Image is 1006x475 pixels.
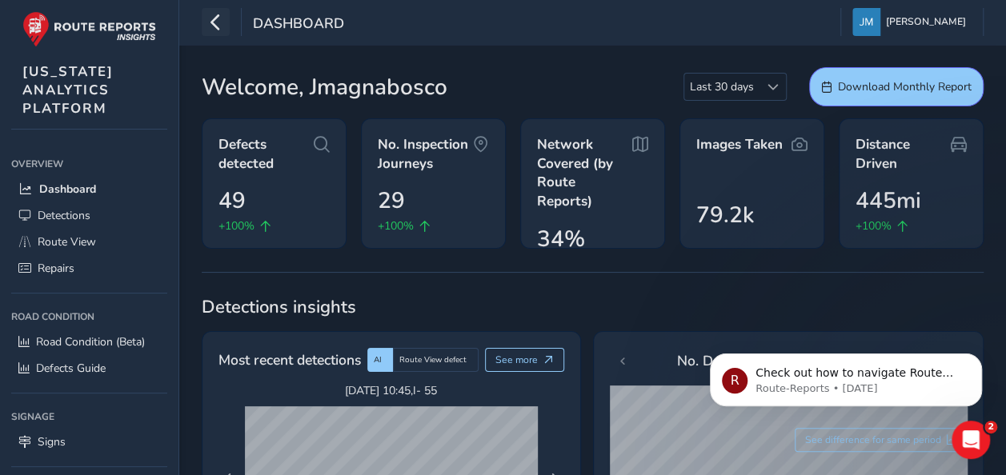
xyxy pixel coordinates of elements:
[852,8,972,36] button: [PERSON_NAME]
[367,348,393,372] div: AI
[378,218,414,234] span: +100%
[696,198,754,232] span: 79.2k
[856,135,951,173] span: Distance Driven
[22,11,156,47] img: rr logo
[11,405,167,429] div: Signage
[795,428,968,452] button: See difference for same period
[38,261,74,276] span: Repairs
[852,8,880,36] img: diamond-layout
[399,354,467,365] span: Route View defect
[805,433,941,446] span: See difference for same period
[686,320,1006,432] iframe: Intercom notifications message
[485,348,564,372] button: See more
[11,429,167,455] a: Signs
[253,14,344,36] span: Dashboard
[378,135,473,173] span: No. Inspection Journeys
[11,329,167,355] a: Road Condition (Beta)
[952,421,990,459] iframe: Intercom live chat
[218,218,255,234] span: +100%
[38,208,90,223] span: Detections
[245,383,538,398] span: [DATE] 10:45 , I- 55
[11,255,167,281] a: Repairs
[378,184,405,218] span: 29
[11,176,167,202] a: Dashboard
[11,202,167,229] a: Detections
[11,305,167,329] div: Road Condition
[838,79,972,94] span: Download Monthly Report
[39,182,96,197] span: Dashboard
[11,229,167,255] a: Route View
[202,70,447,104] span: Welcome, Jmagnabosco
[393,348,479,372] div: Route View defect
[537,222,585,256] span: 34%
[38,434,66,449] span: Signs
[11,152,167,176] div: Overview
[11,355,167,381] a: Defects Guide
[856,218,892,234] span: +100%
[218,135,314,173] span: Defects detected
[36,361,106,376] span: Defects Guide
[984,421,997,433] span: 2
[537,135,632,211] span: Network Covered (by Route Reports)
[677,350,900,371] span: No. Detections: Most affected areas
[218,349,361,370] span: Most recent detections
[809,67,984,106] button: Download Monthly Report
[218,184,246,218] span: 49
[38,234,96,249] span: Route View
[36,334,145,349] span: Road Condition (Beta)
[684,74,760,100] span: Last 30 days
[856,184,921,218] span: 445mi
[886,8,966,36] span: [PERSON_NAME]
[495,353,538,366] span: See more
[696,135,783,154] span: Images Taken
[374,354,382,365] span: AI
[22,62,114,118] span: [US_STATE] ANALYTICS PLATFORM
[202,295,984,319] span: Detections insights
